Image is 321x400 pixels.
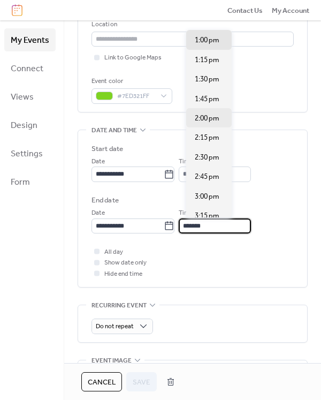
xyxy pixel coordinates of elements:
[12,4,22,16] img: logo
[195,152,219,163] span: 2:30 pm
[11,117,37,134] span: Design
[4,57,56,80] a: Connect
[11,146,43,162] span: Settings
[91,156,105,167] span: Date
[195,171,219,182] span: 2:45 pm
[96,320,134,333] span: Do not repeat
[104,269,142,280] span: Hide end time
[81,372,122,391] button: Cancel
[11,61,43,77] span: Connect
[195,55,219,65] span: 1:15 pm
[104,247,123,258] span: All day
[11,89,34,105] span: Views
[91,144,123,154] div: Start date
[179,208,193,218] span: Time
[91,125,137,135] span: Date and time
[11,174,30,191] span: Form
[195,191,219,202] span: 3:00 pm
[195,94,219,104] span: 1:45 pm
[91,76,170,87] div: Event color
[272,5,309,16] a: My Account
[195,210,219,221] span: 3:15 pm
[4,28,56,51] a: My Events
[4,85,56,108] a: Views
[104,52,162,63] span: Link to Google Maps
[104,258,147,268] span: Show date only
[91,19,292,30] div: Location
[227,5,263,16] a: Contact Us
[179,156,193,167] span: Time
[117,91,155,102] span: #7ED321FF
[88,377,116,388] span: Cancel
[91,208,105,218] span: Date
[4,170,56,193] a: Form
[195,74,219,85] span: 1:30 pm
[91,355,132,366] span: Event image
[91,300,147,311] span: Recurring event
[11,32,49,49] span: My Events
[91,195,119,206] div: End date
[195,113,219,124] span: 2:00 pm
[195,132,219,143] span: 2:15 pm
[4,114,56,137] a: Design
[195,35,219,46] span: 1:00 pm
[4,142,56,165] a: Settings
